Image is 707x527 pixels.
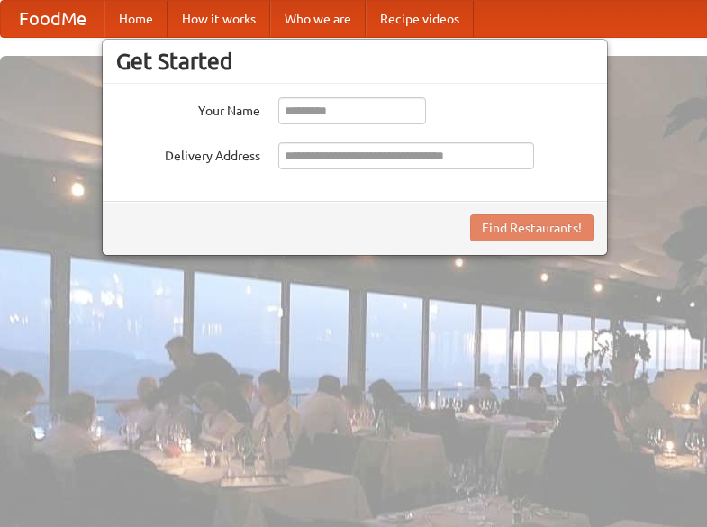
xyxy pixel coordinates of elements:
[270,1,366,37] a: Who we are
[116,97,260,120] label: Your Name
[470,214,594,241] button: Find Restaurants!
[116,142,260,165] label: Delivery Address
[366,1,474,37] a: Recipe videos
[168,1,270,37] a: How it works
[1,1,104,37] a: FoodMe
[116,48,594,75] h3: Get Started
[104,1,168,37] a: Home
